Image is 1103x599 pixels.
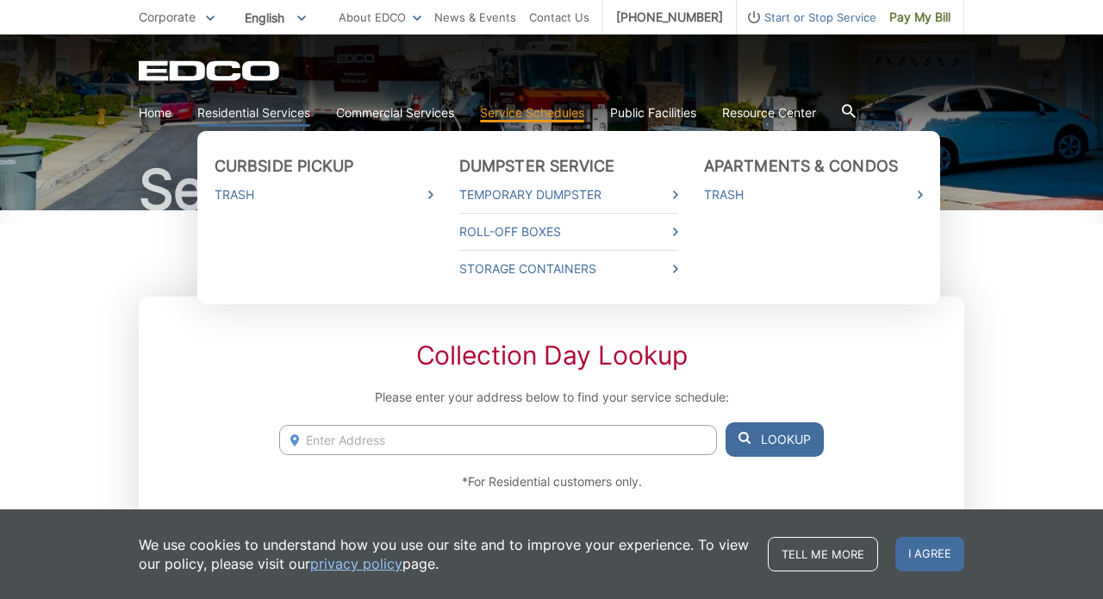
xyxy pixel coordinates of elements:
a: About EDCO [339,8,421,27]
p: Please enter your address below to find your service schedule: [279,388,824,407]
a: Commercial Services [336,103,454,122]
a: Home [139,103,171,122]
a: Contact Us [529,8,589,27]
a: Public Facilities [610,103,696,122]
input: Enter Address [279,425,717,455]
a: Service Schedules [480,103,584,122]
a: Trash [215,185,433,204]
span: I agree [895,537,964,571]
a: Tell me more [768,537,878,571]
h2: Collection Day Lookup [279,340,824,371]
a: Apartments & Condos [704,157,898,176]
a: privacy policy [310,554,402,573]
span: Corporate [139,9,196,24]
a: Residential Services [197,103,310,122]
a: Resource Center [722,103,816,122]
span: Pay My Bill [889,8,950,27]
a: Roll-Off Boxes [459,222,678,241]
a: Temporary Dumpster [459,185,678,204]
button: Lookup [726,422,824,457]
p: We use cookies to understand how you use our site and to improve your experience. To view our pol... [139,535,751,573]
a: Trash [704,185,923,204]
a: EDCD logo. Return to the homepage. [139,60,282,81]
a: Storage Containers [459,259,678,278]
a: Dumpster Service [459,157,615,176]
a: Curbside Pickup [215,157,354,176]
a: News & Events [434,8,516,27]
span: English [232,3,319,32]
h1: Service Schedules [139,162,964,217]
p: *For Residential customers only. [279,472,824,491]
